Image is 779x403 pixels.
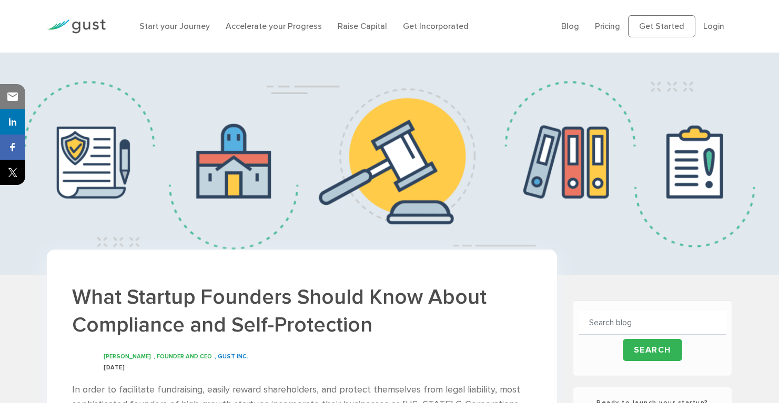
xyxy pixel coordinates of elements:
a: Get Incorporated [403,21,469,31]
span: [PERSON_NAME] [104,353,151,360]
h1: What Startup Founders Should Know About Compliance and Self-Protection [72,283,532,339]
a: Blog [561,21,579,31]
span: [DATE] [104,364,125,371]
span: , GUST INC. [215,353,248,360]
a: Pricing [595,21,620,31]
a: Login [703,21,724,31]
span: , Founder and CEO [154,353,212,360]
img: Gust Logo [47,19,106,34]
a: Accelerate your Progress [226,21,322,31]
input: Search [623,339,683,361]
input: Search blog [579,311,726,335]
a: Get Started [628,15,695,37]
a: Raise Capital [338,21,387,31]
a: Start your Journey [139,21,210,31]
